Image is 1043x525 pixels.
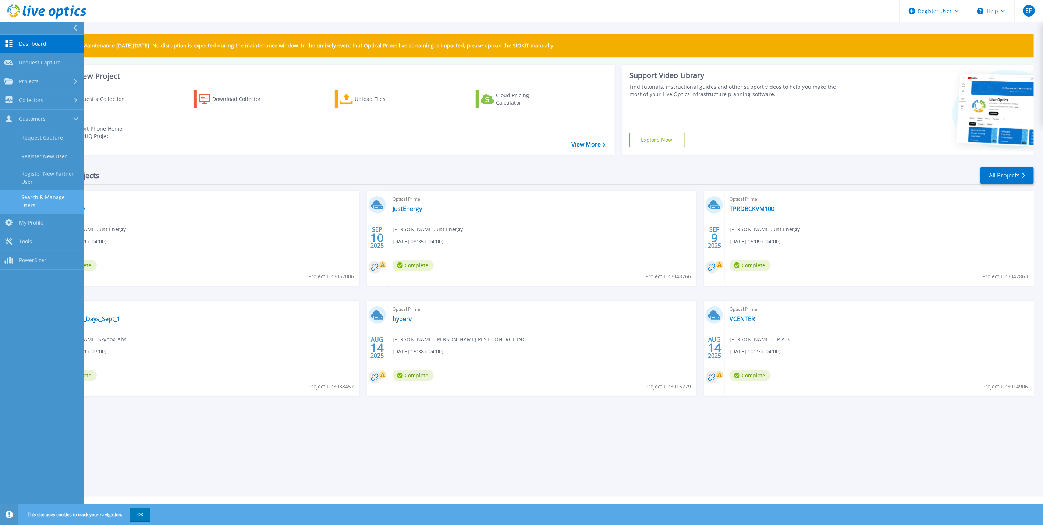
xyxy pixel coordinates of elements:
[393,225,463,233] span: [PERSON_NAME] , Just Energy
[476,90,558,108] a: Cloud Pricing Calculator
[19,219,43,226] span: My Profile
[980,167,1034,184] a: All Projects
[707,224,721,251] div: SEP 2025
[212,92,271,106] div: Download Collector
[711,235,718,241] span: 9
[56,195,355,203] span: Optical Prime
[730,335,791,343] span: [PERSON_NAME] , C.P.A.B.
[52,72,605,80] h3: Start a New Project
[629,83,843,98] div: Find tutorials, instructional guides and other support videos to help you make the most of your L...
[707,334,721,361] div: AUG 2025
[393,260,434,271] span: Complete
[645,383,691,391] span: Project ID: 3015279
[73,92,132,106] div: Request a Collection
[20,508,150,521] span: This site uses cookies to track your navigation.
[19,116,46,122] span: Customers
[19,238,32,245] span: Tools
[56,205,85,212] a: Justenergy
[19,78,39,85] span: Projects
[19,257,46,264] span: PowerSizer
[393,370,434,381] span: Complete
[371,345,384,351] span: 14
[52,90,134,108] a: Request a Collection
[730,305,1029,313] span: Optical Prime
[308,383,354,391] span: Project ID: 3038457
[1026,8,1032,14] span: EF
[393,237,443,246] span: [DATE] 08:35 (-04:00)
[19,97,43,103] span: Collectors
[355,92,414,106] div: Upload Files
[56,225,126,233] span: [PERSON_NAME] , Just Energy
[56,305,355,313] span: Optical Prime
[393,205,422,212] a: JustEnergy
[730,348,780,356] span: [DATE] 10:23 (-04:00)
[370,334,384,361] div: AUG 2025
[393,195,692,203] span: Optical Prime
[708,345,721,351] span: 14
[130,508,150,521] button: OK
[393,335,527,343] span: [PERSON_NAME] , [PERSON_NAME] PEST CONTROL INC.
[730,225,800,233] span: [PERSON_NAME] , Just Energy
[496,92,555,106] div: Cloud Pricing Calculator
[56,315,120,323] a: vCenter_7_Days_Sept_1
[56,335,127,343] span: [PERSON_NAME] , SkyboxLabs
[730,205,774,212] a: TPRDBCKVM100
[629,71,843,80] div: Support Video Library
[393,315,412,323] a: hyperv
[19,59,61,66] span: Request Capture
[393,305,692,313] span: Optical Prime
[55,43,555,49] p: Scheduled Maintenance [DATE][DATE]: No disruption is expected during the maintenance window. In t...
[730,260,771,271] span: Complete
[983,272,1028,281] span: Project ID: 3047863
[730,237,780,246] span: [DATE] 15:09 (-04:00)
[730,195,1029,203] span: Optical Prime
[393,348,443,356] span: [DATE] 15:38 (-04:00)
[308,272,354,281] span: Project ID: 3052006
[371,235,384,241] span: 10
[645,272,691,281] span: Project ID: 3048766
[730,315,755,323] a: VCENTER
[983,383,1028,391] span: Project ID: 3014906
[629,133,685,147] a: Explore Now!
[335,90,417,108] a: Upload Files
[370,224,384,251] div: SEP 2025
[730,370,771,381] span: Complete
[571,141,606,148] a: View More
[19,40,46,47] span: Dashboard
[72,125,130,140] div: Import Phone Home CloudIQ Project
[194,90,276,108] a: Download Collector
